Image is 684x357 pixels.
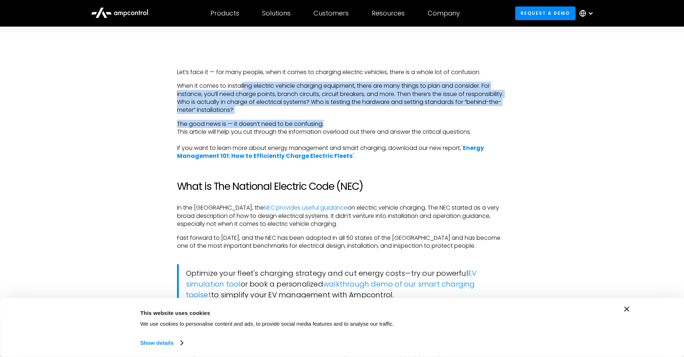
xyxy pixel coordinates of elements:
[313,9,349,17] div: Customers
[264,203,348,212] a: NEC provides useful guidance
[186,279,475,300] a: walkthrough demo of our smart charging toolset
[177,264,507,304] blockquote: Optimize your fleet's charging strategy and cut energy costs—try our powerful or book a personali...
[140,308,492,317] div: This website uses cookies
[372,9,405,17] div: Resources
[262,9,290,17] div: Solutions
[624,307,629,312] button: Close banner
[140,338,183,348] a: Show details
[508,307,611,328] button: Okay
[140,321,394,327] span: We use cookies to personalise content and ads, to provide social media features and to analyse ou...
[177,204,507,228] p: In the [GEOGRAPHIC_DATA], the on electric vehicle charging. The NEC started as a very broad descr...
[428,9,460,17] div: Company
[186,268,477,289] a: EV simulation tool
[210,9,239,17] div: Products
[177,68,507,76] p: Let’s face it — for many people, when it comes to charging electric vehicles, there is a whole lo...
[177,144,484,160] a: "Energy Management 101: How to Efficiently Charge Electric Fleets"
[515,6,576,20] a: Request a demo
[177,234,507,250] p: Fast forward to [DATE], and the NEC has been adopted in all 50 states of the [GEOGRAPHIC_DATA] an...
[177,180,507,193] h2: What is The National Electric Code (NEC)
[177,144,484,160] strong: Energy Management 101: How to Efficiently Charge Electric Fleets
[177,120,507,160] p: The good news is — it doesn’t need to be confusing. This article will help you cut through the in...
[177,82,507,114] p: When it comes to installing electric vehicle charging equipment, there are many things to plan an...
